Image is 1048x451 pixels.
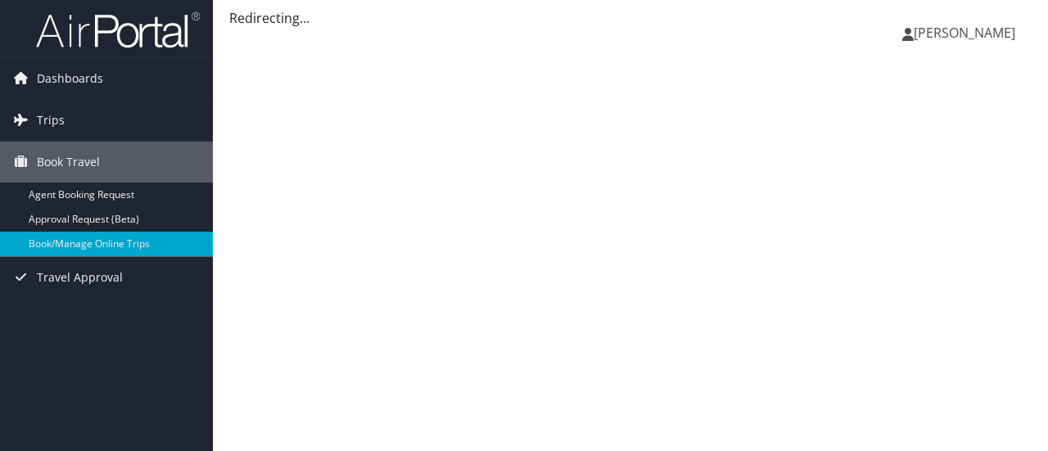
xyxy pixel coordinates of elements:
a: [PERSON_NAME] [902,8,1032,57]
span: Book Travel [37,142,100,183]
div: Redirecting... [229,8,1032,28]
span: [PERSON_NAME] [914,24,1015,42]
span: Dashboards [37,58,103,99]
span: Travel Approval [37,257,123,298]
img: airportal-logo.png [36,11,200,49]
span: Trips [37,100,65,141]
